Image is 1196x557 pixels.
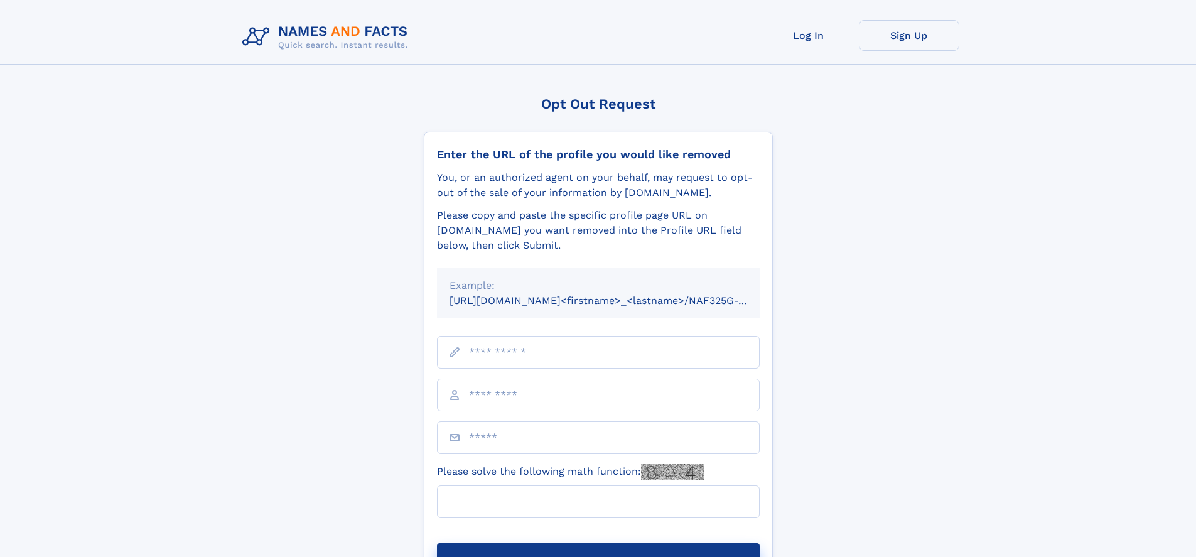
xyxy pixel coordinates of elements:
[437,170,760,200] div: You, or an authorized agent on your behalf, may request to opt-out of the sale of your informatio...
[424,96,773,112] div: Opt Out Request
[437,464,704,480] label: Please solve the following math function:
[237,20,418,54] img: Logo Names and Facts
[450,295,784,306] small: [URL][DOMAIN_NAME]<firstname>_<lastname>/NAF325G-xxxxxxxx
[758,20,859,51] a: Log In
[437,208,760,253] div: Please copy and paste the specific profile page URL on [DOMAIN_NAME] you want removed into the Pr...
[859,20,959,51] a: Sign Up
[450,278,747,293] div: Example:
[437,148,760,161] div: Enter the URL of the profile you would like removed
